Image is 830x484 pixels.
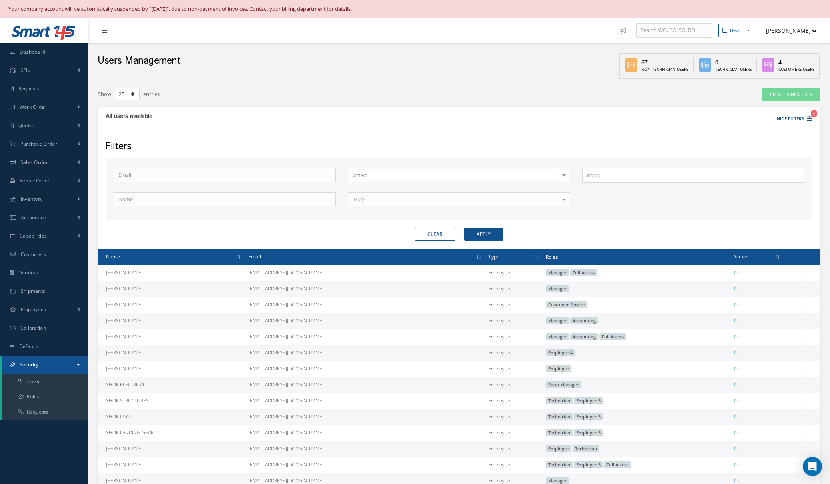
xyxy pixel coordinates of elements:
td: Employee [485,265,543,281]
div: New [730,27,739,34]
td: [PERSON_NAME] [98,281,245,297]
span: Shop Manager [546,381,581,388]
td: Employee [485,361,543,377]
span: Yes [733,381,741,388]
div: Filters [99,139,817,154]
span: 1 [811,110,817,117]
span: Calibration [20,324,46,331]
span: Employee 3 [574,461,603,468]
span: Email [248,252,261,260]
span: Yes [733,333,741,340]
td: [PERSON_NAME] [98,457,245,473]
label: entries [143,87,160,98]
a: Show Tips [616,18,636,43]
td: Employee [485,425,543,441]
span: Manager [546,269,569,276]
span: Repair Order [20,177,50,184]
div: Non-Technician Users [641,66,688,72]
td: [EMAIL_ADDRESS][DOMAIN_NAME] [245,281,485,297]
td: Employee [485,457,543,473]
span: Employee [546,365,571,372]
td: [PERSON_NAME] [98,265,245,281]
td: [PERSON_NAME] [98,313,245,329]
td: [PERSON_NAME] [98,329,245,345]
span: Sales Order [20,159,48,166]
a: Create a New User [762,88,820,102]
button: Apply [464,228,503,241]
span: Yes [733,365,741,372]
td: [PERSON_NAME] [98,361,245,377]
a: Roles [2,389,88,404]
span: Technician [546,413,573,420]
div: Technician Users [715,66,752,72]
span: Accounting [21,214,47,221]
span: Defaults [19,343,39,350]
td: [EMAIL_ADDRESS][DOMAIN_NAME] [245,377,485,393]
td: [EMAIL_ADDRESS][DOMAIN_NAME] [245,457,485,473]
span: Quotes [18,122,35,129]
a: Users [2,374,88,389]
span: Requests [18,85,40,92]
span: Yes [733,413,741,420]
td: Employee [485,281,543,297]
span: Yes [733,269,741,276]
span: Technician [546,429,573,436]
span: Accounting [570,333,598,340]
div: Open Intercom Messenger [803,457,822,476]
span: Customers [21,251,46,258]
span: Security [20,361,38,368]
span: Customer Service [546,301,587,308]
td: SHOP ELECTRICAL [98,377,245,393]
td: [PERSON_NAME] [98,441,245,457]
span: Yes [733,301,741,308]
span: Work Order [20,104,47,110]
td: Employee [485,377,543,393]
td: [EMAIL_ADDRESS][DOMAIN_NAME] [245,345,485,361]
span: KPIs [20,67,30,74]
h2: Users Management [98,55,180,67]
div: Customers Users [778,66,814,72]
div: 4 [778,58,814,66]
td: [PERSON_NAME] [98,297,245,313]
td: [EMAIL_ADDRESS][DOMAIN_NAME] [245,425,485,441]
td: [EMAIL_ADDRESS][DOMAIN_NAME] [245,313,485,329]
span: Employee [546,445,571,452]
td: [EMAIL_ADDRESS][DOMAIN_NAME] [245,409,485,425]
span: Yes [733,285,741,292]
span: Type [351,196,365,204]
span: Yes [733,317,741,324]
td: [EMAIL_ADDRESS][DOMAIN_NAME] [245,393,485,409]
button: New [718,24,754,38]
td: Employee [485,345,543,361]
span: Employees [21,306,46,313]
div: 67 [641,58,688,66]
div: 0 [715,58,752,66]
span: Name [106,252,120,260]
td: Employee [485,313,543,329]
td: Employee [485,393,543,409]
span: Manager [546,285,569,292]
label: Show [98,87,111,98]
td: [EMAIL_ADDRESS][DOMAIN_NAME] [245,297,485,313]
span: Roles [546,253,558,260]
td: [EMAIL_ADDRESS][DOMAIN_NAME] [245,265,485,281]
input: Search for option [583,171,799,180]
span: Technician [546,461,573,468]
span: Capabilities [20,232,47,239]
td: Employee [485,409,543,425]
td: [EMAIL_ADDRESS][DOMAIN_NAME] [245,361,485,377]
span: Manager [546,333,569,340]
td: Employee [485,329,543,345]
span: Type [488,252,499,260]
span: Inventory [21,196,43,202]
span: Employee 3 [574,413,603,420]
span: Manager [546,317,569,324]
span: Active [733,252,747,260]
span: Full Access [604,461,631,468]
td: SHOP STRUCTURES [98,393,245,409]
span: Purchase Order [20,140,57,147]
span: Full Access [599,333,626,340]
span: Technician [546,397,573,404]
td: [PERSON_NAME] [98,345,245,361]
span: Full Access [570,269,597,276]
